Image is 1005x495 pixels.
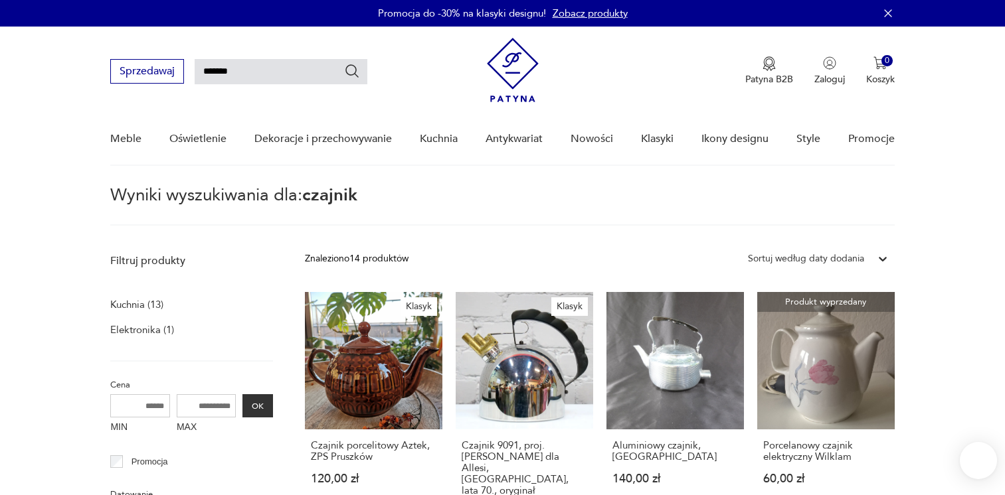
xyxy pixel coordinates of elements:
[132,455,168,469] p: Promocja
[177,417,236,439] label: MAX
[866,56,895,86] button: 0Koszyk
[302,183,357,207] span: czajnik
[378,7,546,20] p: Promocja do -30% na klasyki designu!
[701,113,769,165] a: Ikony designu
[242,394,273,417] button: OK
[881,55,893,66] div: 0
[612,473,738,484] p: 140,00 zł
[960,442,997,479] iframe: Smartsupp widget button
[486,113,543,165] a: Antykwariat
[169,113,227,165] a: Oświetlenie
[814,73,845,86] p: Zaloguj
[344,63,360,79] button: Szukaj
[110,68,184,77] a: Sprzedawaj
[745,73,793,86] p: Patyna B2B
[311,473,436,484] p: 120,00 zł
[823,56,836,70] img: Ikonka użytkownika
[745,56,793,86] button: Patyna B2B
[487,38,539,102] img: Patyna - sklep z meblami i dekoracjami vintage
[571,113,613,165] a: Nowości
[641,113,674,165] a: Klasyki
[873,56,887,70] img: Ikona koszyka
[110,187,894,226] p: Wyniki wyszukiwania dla:
[110,295,163,314] a: Kuchnia (13)
[254,113,392,165] a: Dekoracje i przechowywanie
[110,253,273,268] p: Filtruj produkty
[612,440,738,462] h3: Aluminiowy czajnik, [GEOGRAPHIC_DATA]
[110,378,273,392] p: Cena
[305,251,409,266] div: Znaleziono 14 produktów
[763,473,889,484] p: 60,00 zł
[763,440,889,462] h3: Porcelanowy czajnik elektryczny Wilklam
[866,73,895,86] p: Koszyk
[748,251,864,266] div: Sortuj według daty dodania
[745,56,793,86] a: Ikona medaluPatyna B2B
[110,417,170,439] label: MIN
[110,59,184,84] button: Sprzedawaj
[110,113,141,165] a: Meble
[848,113,895,165] a: Promocje
[763,56,776,71] img: Ikona medalu
[553,7,628,20] a: Zobacz produkty
[311,440,436,462] h3: Czajnik porcelitowy Aztek, ZPS Pruszków
[814,56,845,86] button: Zaloguj
[420,113,458,165] a: Kuchnia
[796,113,820,165] a: Style
[110,320,174,339] a: Elektronika (1)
